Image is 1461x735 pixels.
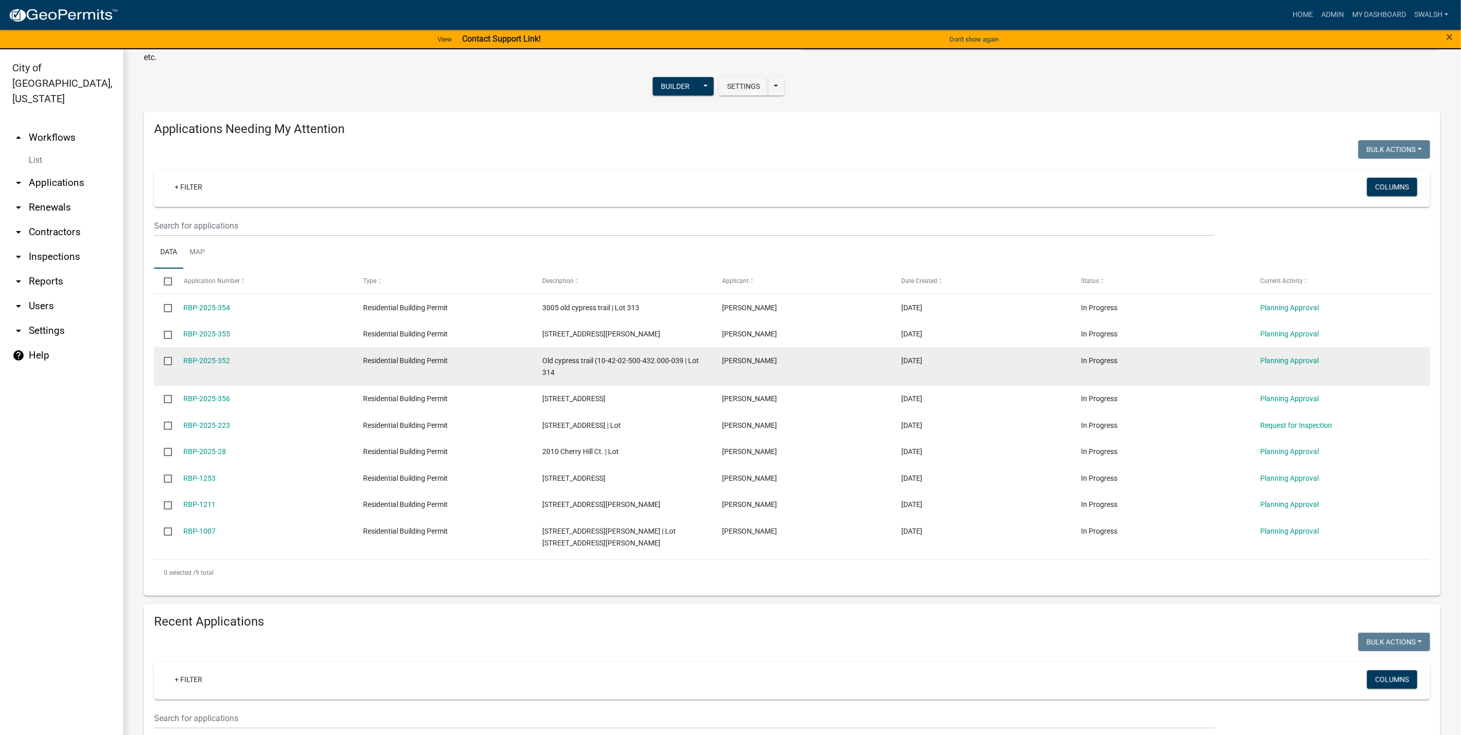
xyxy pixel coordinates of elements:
[353,269,533,293] datatable-header-cell: Type
[902,527,923,535] span: 03/05/2024
[1081,421,1117,429] span: In Progress
[902,421,923,429] span: 06/12/2025
[184,527,216,535] a: RBP-1007
[1261,447,1319,456] a: Planning Approval
[1261,527,1319,535] a: Planning Approval
[154,560,1430,586] div: 9 total
[154,708,1215,729] input: Search for applications
[712,269,892,293] datatable-header-cell: Applicant
[164,569,196,576] span: 0 selected /
[543,500,661,508] span: 1952 Fisher Lane | Lot 13
[1081,474,1117,482] span: In Progress
[543,304,640,312] span: 3005 old cypress trail | Lot 313
[363,394,448,403] span: Residential Building Permit
[12,131,25,144] i: arrow_drop_up
[722,500,777,508] span: Madison McGuigan
[722,356,777,365] span: Nate hock
[184,394,231,403] a: RBP-2025-356
[184,277,240,285] span: Application Number
[902,447,923,456] span: 01/29/2025
[363,447,448,456] span: Residential Building Permit
[1261,421,1333,429] a: Request for Inspection
[543,421,621,429] span: 924 Meigs Avenue | Lot
[533,269,712,293] datatable-header-cell: Description
[363,527,448,535] span: Residential Building Permit
[1317,5,1348,25] a: Admin
[1288,5,1317,25] a: Home
[1081,500,1117,508] span: In Progress
[154,215,1215,236] input: Search for applications
[1261,304,1319,312] a: Planning Approval
[653,77,698,96] button: Builder
[1081,277,1099,285] span: Status
[902,277,938,285] span: Date Created
[12,251,25,263] i: arrow_drop_down
[719,77,768,96] button: Settings
[462,34,541,44] strong: Contact Support Link!
[1358,140,1430,159] button: Bulk Actions
[902,394,923,403] span: 09/16/2025
[184,304,231,312] a: RBP-2025-354
[1081,330,1117,338] span: In Progress
[184,447,226,456] a: RBP-2025-28
[1081,527,1117,535] span: In Progress
[722,474,777,482] span: Robyn Wall
[184,330,231,338] a: RBP-2025-355
[1261,394,1319,403] a: Planning Approval
[12,275,25,288] i: arrow_drop_down
[722,394,777,403] span: Edwin Miller
[363,330,448,338] span: Residential Building Permit
[1261,474,1319,482] a: Planning Approval
[543,474,606,482] span: 5500 Buckthorne Dr | Lot
[1367,670,1417,689] button: Columns
[154,236,183,269] a: Data
[722,277,749,285] span: Applicant
[1358,633,1430,651] button: Bulk Actions
[722,527,777,535] span: greg furnish
[722,447,777,456] span: Danielle M. Bowen
[1071,269,1251,293] datatable-header-cell: Status
[1261,330,1319,338] a: Planning Approval
[891,269,1071,293] datatable-header-cell: Date Created
[184,356,231,365] a: RBP-2025-352
[902,474,923,482] span: 07/16/2024
[1081,394,1117,403] span: In Progress
[1261,277,1303,285] span: Current Activity
[543,277,574,285] span: Description
[902,500,923,508] span: 06/14/2024
[902,304,923,312] span: 09/17/2025
[902,356,923,365] span: 09/17/2025
[363,421,448,429] span: Residential Building Permit
[174,269,353,293] datatable-header-cell: Application Number
[166,178,211,196] a: + Filter
[1447,30,1453,44] span: ×
[184,500,216,508] a: RBP-1211
[543,330,661,338] span: 6509 Robin Court | Lot 1003
[902,330,923,338] span: 09/17/2025
[543,356,699,376] span: Old cypress trail (10-42-02-500-432.000-039 | Lot 314
[184,421,231,429] a: RBP-2025-223
[722,304,777,312] span: Nate hock
[154,269,174,293] datatable-header-cell: Select
[1410,5,1453,25] a: swalsh
[1250,269,1430,293] datatable-header-cell: Current Activity
[543,447,619,456] span: 2010 Cherry Hill Ct. | Lot
[433,31,456,48] a: View
[12,177,25,189] i: arrow_drop_down
[1447,31,1453,43] button: Close
[154,614,1430,629] h4: Recent Applications
[1348,5,1410,25] a: My Dashboard
[722,330,777,338] span: Edwin Miller
[945,31,1003,48] button: Don't show again
[722,421,777,429] span: Shelby Walsh
[1081,356,1117,365] span: In Progress
[1081,304,1117,312] span: In Progress
[363,304,448,312] span: Residential Building Permit
[12,325,25,337] i: arrow_drop_down
[12,349,25,362] i: help
[363,277,376,285] span: Type
[12,226,25,238] i: arrow_drop_down
[154,122,1430,137] h4: Applications Needing My Attention
[1081,447,1117,456] span: In Progress
[543,527,676,547] span: 5616 Bailey Grant Rd. | Lot 412 old stoner place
